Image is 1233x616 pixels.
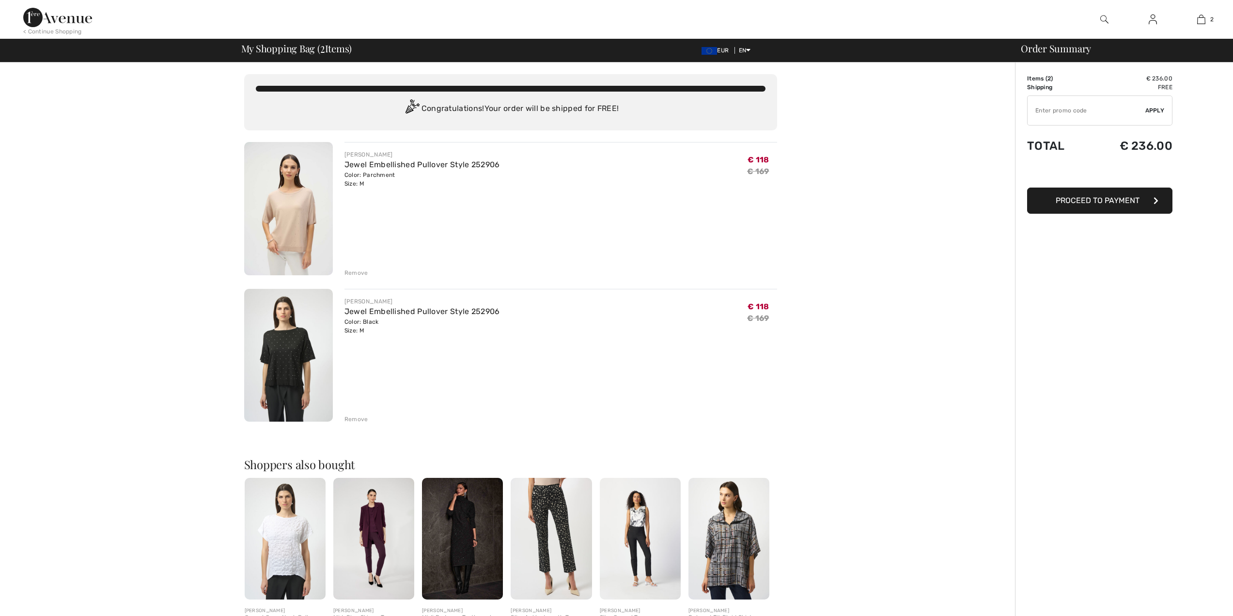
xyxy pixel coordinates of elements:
[344,160,500,169] a: Jewel Embellished Pullover Style 252906
[1027,188,1172,214] button: Proceed to Payment
[344,297,500,306] div: [PERSON_NAME]
[320,41,325,54] span: 2
[1028,96,1145,125] input: Promo code
[747,167,769,176] s: € 169
[1047,75,1051,82] span: 2
[511,478,592,600] img: Slim Ankle-Length Trousers Style 253097
[1087,74,1172,83] td: € 236.00
[344,171,500,188] div: Color: Parchment Size: M
[402,99,421,119] img: Congratulation2.svg
[333,478,414,600] img: Mid-Rise Skinny Trousers Style 253205
[748,155,769,164] span: € 118
[1100,14,1108,25] img: search the website
[688,478,769,600] img: Relaxed Fit Plaid Shirt Style 253058
[1056,196,1139,205] span: Proceed to Payment
[422,478,503,600] img: Midi Bodycon Turtleneck Dress Style 254932
[256,99,765,119] div: Congratulations! Your order will be shipped for FREE!
[702,47,717,55] img: Euro
[600,478,681,600] img: Slim Casual Trousers Style 241231
[1177,14,1225,25] a: 2
[1197,14,1205,25] img: My Bag
[344,150,500,159] div: [PERSON_NAME]
[344,269,368,277] div: Remove
[244,142,333,275] img: Jewel Embellished Pullover Style 252906
[344,415,368,424] div: Remove
[748,302,769,311] span: € 118
[600,607,681,615] div: [PERSON_NAME]
[1027,162,1172,184] iframe: PayPal
[241,44,352,53] span: My Shopping Bag ( Items)
[702,47,733,54] span: EUR
[1027,83,1087,92] td: Shipping
[739,47,751,54] span: EN
[245,478,326,600] img: Casual Crew Neck Pullover Style 252213
[344,317,500,335] div: Color: Black Size: M
[1149,14,1157,25] img: My Info
[1027,129,1087,162] td: Total
[1027,74,1087,83] td: Items ( )
[1087,83,1172,92] td: Free
[1141,14,1165,26] a: Sign In
[747,314,769,323] s: € 169
[1087,129,1172,162] td: € 236.00
[244,289,333,422] img: Jewel Embellished Pullover Style 252906
[344,307,500,316] a: Jewel Embellished Pullover Style 252906
[422,607,503,615] div: [PERSON_NAME]
[244,458,777,470] h2: Shoppers also bought
[511,607,592,615] div: [PERSON_NAME]
[245,607,326,615] div: [PERSON_NAME]
[333,607,414,615] div: [PERSON_NAME]
[688,607,769,615] div: [PERSON_NAME]
[1009,44,1227,53] div: Order Summary
[23,27,82,36] div: < Continue Shopping
[1210,15,1214,24] span: 2
[1145,106,1165,115] span: Apply
[23,8,92,27] img: 1ère Avenue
